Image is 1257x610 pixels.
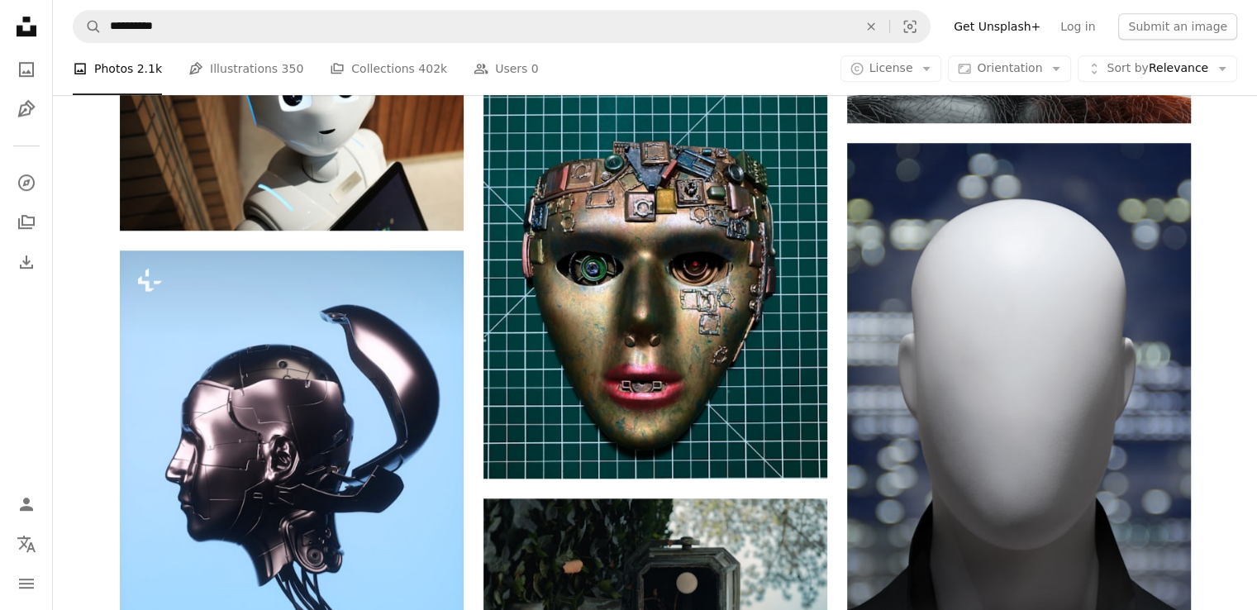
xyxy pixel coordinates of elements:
a: Download History [10,245,43,279]
span: Relevance [1107,61,1208,78]
a: Users 0 [474,43,539,96]
img: a metal mask with a green grid background [483,41,827,479]
span: License [869,62,913,75]
a: a white mannequin's head in front of a cityscape [847,395,1191,410]
a: Get Unsplash+ [944,13,1050,40]
span: 0 [531,60,539,79]
a: a metal mask with a green grid background [483,252,827,267]
a: Collections [10,206,43,239]
a: Illustrations 350 [188,43,303,96]
span: 402k [418,60,447,79]
a: Home — Unsplash [10,10,43,46]
span: 350 [282,60,304,79]
button: Clear [853,11,889,42]
button: Language [10,527,43,560]
a: Illustrations [10,93,43,126]
button: Search Unsplash [74,11,102,42]
span: Sort by [1107,62,1148,75]
form: Find visuals sitewide [73,10,931,43]
a: Collections 402k [330,43,447,96]
a: Log in / Sign up [10,488,43,521]
img: white robot near brown wall [120,2,464,231]
a: Photos [10,53,43,86]
button: Orientation [948,56,1071,83]
a: a robot head with a snake on it [120,458,464,473]
a: white robot near brown wall [120,108,464,123]
button: Menu [10,567,43,600]
a: Explore [10,166,43,199]
a: Log in [1050,13,1105,40]
button: Visual search [890,11,930,42]
button: Sort byRelevance [1078,56,1237,83]
button: License [840,56,942,83]
span: Orientation [977,62,1042,75]
button: Submit an image [1118,13,1237,40]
